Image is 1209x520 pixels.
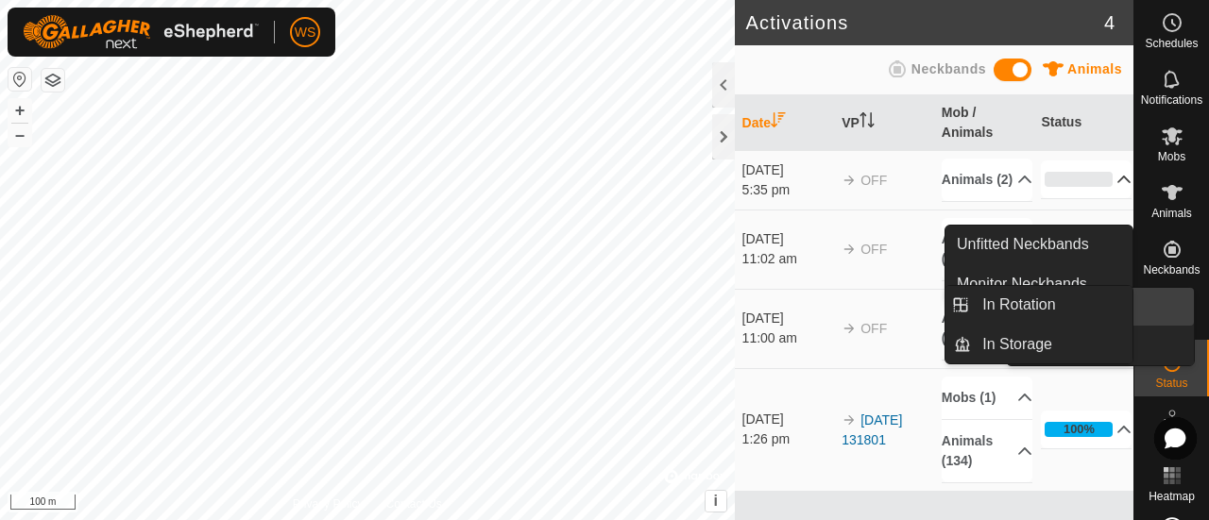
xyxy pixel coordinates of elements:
span: Animals [1151,208,1192,219]
li: In Storage [945,326,1132,363]
span: WS [295,23,316,42]
button: – [9,124,31,146]
img: arrow [842,412,857,428]
button: i [706,491,726,512]
button: + [9,99,31,122]
span: In Storage [982,333,1052,356]
span: i [713,493,717,509]
span: 4 [1104,8,1115,37]
img: Gallagher Logo [23,15,259,49]
span: Notifications [1141,94,1202,106]
span: Heatmap [1149,491,1195,502]
span: Status [1155,377,1187,389]
span: OFF [860,321,887,336]
a: Monitor Neckbands [945,265,1132,303]
div: 100% [1064,420,1095,438]
th: VP [834,95,934,151]
img: arrow [842,173,857,188]
span: Mobs [1158,151,1185,162]
p-sorticon: Activate to sort [860,115,875,130]
span: OFF [860,242,887,257]
span: Animals [1067,61,1122,76]
span: Monitor Neckbands [957,273,1087,295]
p-accordion-header: Animals (134) [942,297,1032,360]
span: OFF [860,173,887,188]
button: Reset Map [9,68,31,91]
span: Neckbands [911,61,986,76]
a: Privacy Policy [293,495,364,512]
a: Contact Us [385,495,441,512]
a: In Rotation [971,286,1132,324]
img: arrow [842,242,857,257]
button: Map Layers [42,69,64,92]
th: Mob / Animals [934,95,1034,151]
p-sorticon: Activate to sort [771,115,786,130]
div: 0% [1045,172,1113,187]
div: 11:00 am [742,328,833,348]
p-accordion-header: Animals (2) [942,159,1032,201]
span: In Rotation [982,294,1055,316]
p-accordion-header: Animals (133) [942,218,1032,280]
a: Unfitted Neckbands [945,226,1132,263]
div: 1:26 pm [742,429,833,449]
p-accordion-header: 100% [1041,411,1132,448]
div: [DATE] [742,410,833,429]
span: Unfitted Neckbands [957,233,1089,256]
div: [DATE] [742,160,833,180]
div: 11:02 am [742,249,833,269]
div: [DATE] [742,309,833,328]
div: 100% [1045,422,1113,437]
th: Date [735,95,835,151]
p-accordion-header: 0% [1041,160,1132,198]
div: 5:35 pm [742,180,833,200]
h2: Activations [746,11,1104,34]
img: arrow [842,321,857,336]
li: In Rotation [945,286,1132,324]
span: Schedules [1145,38,1198,49]
div: [DATE] [742,229,833,249]
p-accordion-header: Animals (134) [942,420,1032,482]
a: In Storage [971,326,1132,363]
span: Neckbands [1143,264,1200,276]
a: [DATE] 131801 [842,412,902,447]
th: Status [1033,95,1133,151]
p-accordion-header: Mobs (1) [942,377,1032,419]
